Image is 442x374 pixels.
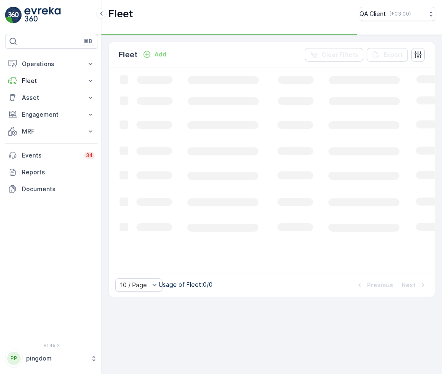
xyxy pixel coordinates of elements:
[84,38,92,45] p: ⌘B
[359,7,435,21] button: QA Client(+03:00)
[5,89,98,106] button: Asset
[22,151,79,160] p: Events
[5,123,98,140] button: MRF
[5,343,98,348] span: v 1.49.2
[22,127,81,136] p: MRF
[154,50,166,59] p: Add
[5,147,98,164] a: Events34
[24,7,61,24] img: logo_light-DOdMpM7g.png
[5,7,22,24] img: logo
[108,7,133,21] p: Fleet
[401,280,428,290] button: Next
[22,185,95,193] p: Documents
[22,93,81,102] p: Asset
[5,106,98,123] button: Engagement
[402,281,415,289] p: Next
[159,280,213,289] p: Usage of Fleet : 0/0
[5,72,98,89] button: Fleet
[359,10,386,18] p: QA Client
[305,48,363,61] button: Clear Filters
[5,350,98,367] button: PPpingdom
[22,168,95,176] p: Reports
[7,352,21,365] div: PP
[26,354,86,363] p: pingdom
[5,56,98,72] button: Operations
[389,11,411,17] p: ( +03:00 )
[22,60,81,68] p: Operations
[22,77,81,85] p: Fleet
[367,48,408,61] button: Export
[86,152,93,159] p: 34
[5,181,98,198] a: Documents
[22,110,81,119] p: Engagement
[383,51,403,59] p: Export
[354,280,394,290] button: Previous
[119,49,138,61] p: Fleet
[139,49,170,59] button: Add
[5,164,98,181] a: Reports
[322,51,358,59] p: Clear Filters
[367,281,393,289] p: Previous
